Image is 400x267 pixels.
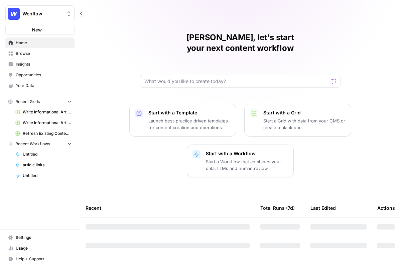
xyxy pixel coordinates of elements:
[16,83,72,89] span: Your Data
[5,232,75,243] a: Settings
[23,120,72,126] span: Write Informational Article
[16,40,72,46] span: Home
[15,141,50,147] span: Recent Workflows
[129,104,236,137] button: Start with a TemplateLaunch best-practice driven templates for content creation and operations
[140,32,341,54] h1: [PERSON_NAME], let's start your next content workflow
[5,80,75,91] a: Your Data
[5,243,75,254] a: Usage
[22,10,63,17] span: Webflow
[260,199,295,217] div: Total Runs (7d)
[16,51,72,57] span: Browse
[5,70,75,80] a: Opportunities
[12,149,75,160] a: Untitled
[5,5,75,22] button: Workspace: Webflow
[32,26,42,33] span: New
[244,104,351,137] button: Start with a GridStart a Grid with data from your CMS or create a blank one
[23,151,72,157] span: Untitled
[16,72,72,78] span: Opportunities
[12,160,75,170] a: article links
[5,97,75,107] button: Recent Grids
[15,99,40,105] span: Recent Grids
[23,130,72,137] span: Refresh Existing Content (11)
[5,37,75,48] a: Home
[8,8,20,20] img: Webflow Logo
[16,61,72,67] span: Insights
[12,107,75,117] a: Write Informational Article
[5,25,75,35] button: New
[5,59,75,70] a: Insights
[263,117,346,131] p: Start a Grid with data from your CMS or create a blank one
[148,117,231,131] p: Launch best-practice driven templates for content creation and operations
[16,235,72,241] span: Settings
[377,199,395,217] div: Actions
[5,48,75,59] a: Browse
[148,109,231,116] p: Start with a Template
[12,117,75,128] a: Write Informational Article
[144,78,328,85] input: What would you like to create today?
[12,170,75,181] a: Untitled
[23,162,72,168] span: article links
[5,139,75,149] button: Recent Workflows
[86,199,250,217] div: Recent
[16,256,72,262] span: Help + Support
[23,173,72,179] span: Untitled
[5,254,75,264] button: Help + Support
[206,150,288,157] p: Start with a Workflow
[206,158,288,172] p: Start a Workflow that combines your data, LLMs and human review
[23,109,72,115] span: Write Informational Article
[263,109,346,116] p: Start with a Grid
[16,245,72,251] span: Usage
[12,128,75,139] a: Refresh Existing Content (11)
[310,199,336,217] div: Last Edited
[187,145,294,177] button: Start with a WorkflowStart a Workflow that combines your data, LLMs and human review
